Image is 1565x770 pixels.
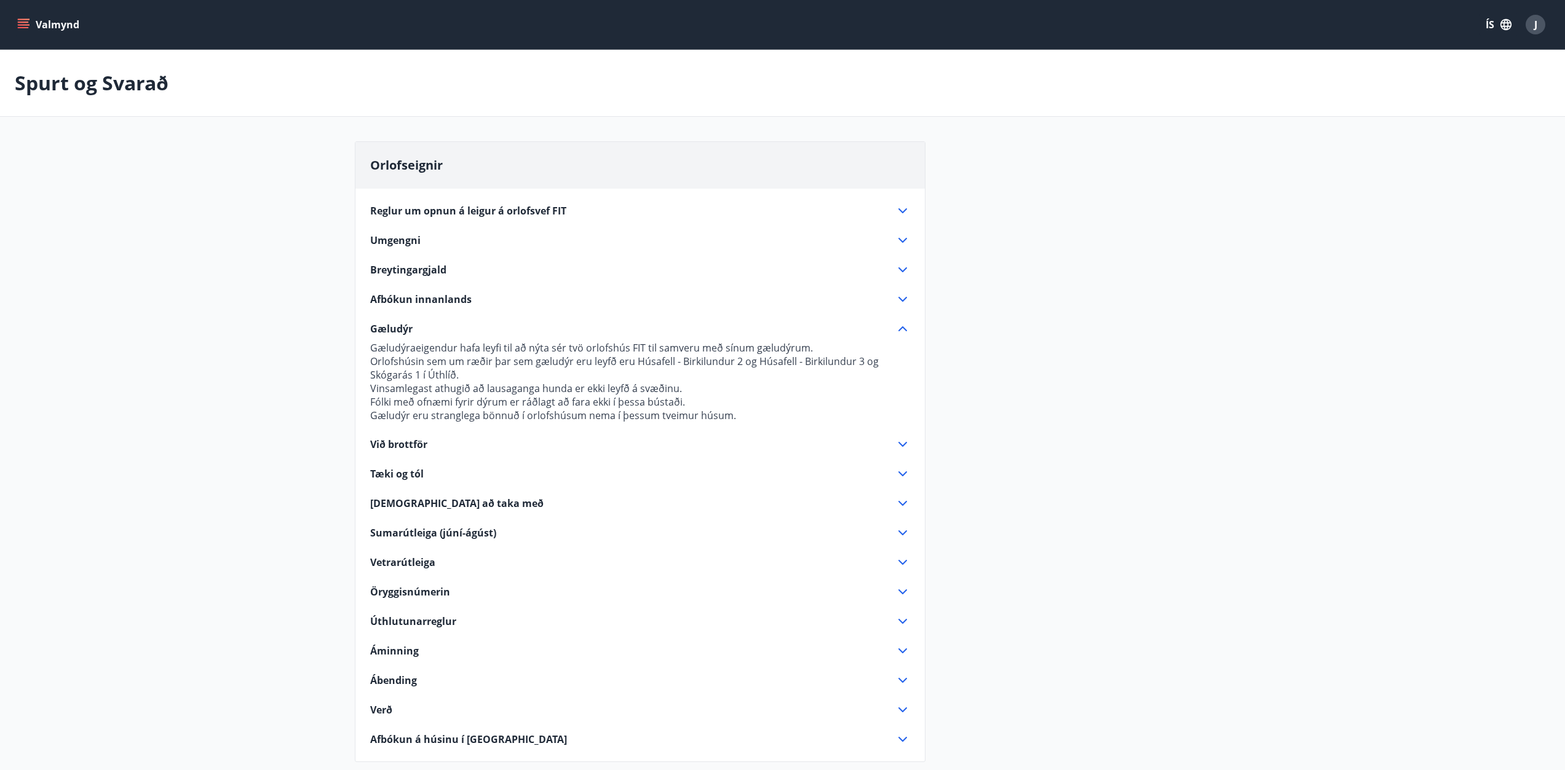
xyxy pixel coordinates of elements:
span: Sumarútleiga (júní-ágúst) [370,526,496,540]
p: Fólki með ofnæmi fyrir dýrum er ráðlagt að fara ekki í þessa bústaði. [370,395,910,409]
div: Við brottför [370,437,910,452]
span: [DEMOGRAPHIC_DATA] að taka með [370,497,544,510]
span: Tæki og tól [370,467,424,481]
span: Orlofseignir [370,157,443,173]
div: Áminning [370,643,910,658]
span: Reglur um opnun á leigur á orlofsvef FIT [370,204,566,218]
span: Gæludýr [370,322,413,336]
span: Vetrarútleiga [370,556,435,569]
p: Orlofshúsin sem um ræðir þar sem gæludýr eru leyfð eru Húsafell - Birkilundur 2 og Húsafell - Bir... [370,355,910,382]
div: Sumarútleiga (júní-ágúst) [370,525,910,540]
span: Ábending [370,674,417,687]
div: Gæludýr [370,321,910,336]
div: Gæludýr [370,336,910,422]
span: Breytingargjald [370,263,446,277]
p: Vinsamlegast athugið að lausaganga hunda er ekki leyfð á svæðinu. [370,382,910,395]
p: Gæludýr eru stranglega bönnuð í orlofshúsum nema í þessum tveimur húsum. [370,409,910,422]
div: Reglur um opnun á leigur á orlofsvef FIT [370,203,910,218]
span: Úthlutunarreglur [370,615,456,628]
div: Úthlutunarreglur [370,614,910,629]
span: Við brottför [370,438,427,451]
div: Verð [370,702,910,717]
p: Spurt og Svarað [15,69,168,96]
span: Afbókun innanlands [370,293,472,306]
span: Verð [370,703,392,717]
span: Áminning [370,644,419,658]
button: ÍS [1479,14,1518,36]
div: Umgengni [370,233,910,248]
div: Öryggisnúmerin [370,584,910,599]
div: Ábending [370,673,910,688]
div: [DEMOGRAPHIC_DATA] að taka með [370,496,910,511]
p: Gæludýraeigendur hafa leyfi til að nýta sér tvö orlofshús FIT til samveru með sínum gæludýrum. [370,341,910,355]
div: Vetrarútleiga [370,555,910,570]
div: Tæki og tól [370,466,910,481]
span: Öryggisnúmerin [370,585,450,599]
span: Afbókun á húsinu í [GEOGRAPHIC_DATA] [370,733,567,746]
div: Breytingargjald [370,262,910,277]
button: J [1521,10,1550,39]
div: Afbókun á húsinu í [GEOGRAPHIC_DATA] [370,732,910,747]
span: Umgengni [370,234,421,247]
span: J [1534,18,1537,31]
div: Afbókun innanlands [370,292,910,307]
button: menu [15,14,84,36]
